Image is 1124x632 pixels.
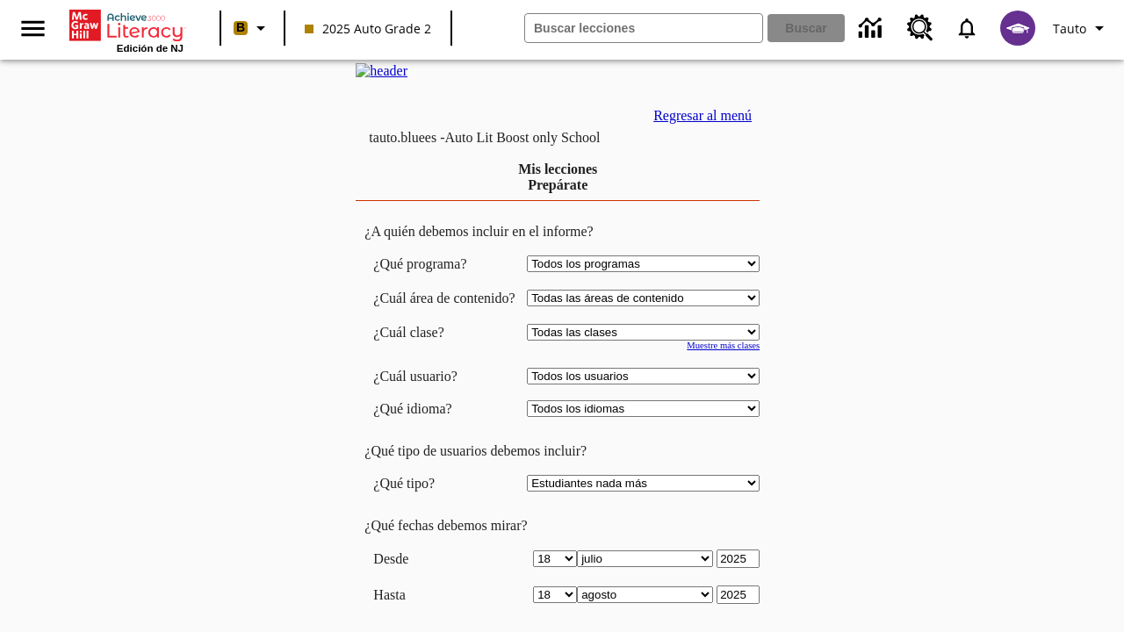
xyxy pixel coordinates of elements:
button: Abrir el menú lateral [7,3,59,54]
td: Desde [373,549,518,568]
td: ¿Cuál clase? [373,324,518,341]
a: Centro de recursos, Se abrirá en una pestaña nueva. [897,4,944,52]
div: Portada [69,6,184,54]
td: ¿Qué tipo de usuarios debemos incluir? [356,443,760,459]
span: 2025 Auto Grade 2 [305,19,431,38]
a: Regresar al menú [653,108,752,123]
span: Edición de NJ [117,43,184,54]
button: Escoja un nuevo avatar [990,5,1046,51]
nobr: Auto Lit Boost only School [445,130,601,145]
button: Boost El color de la clase es anaranjado claro. Cambiar el color de la clase. [227,12,278,44]
span: B [236,17,245,39]
span: Tauto [1053,19,1086,38]
td: ¿A quién debemos incluir en el informe? [356,224,760,240]
td: ¿Qué programa? [373,255,518,272]
a: Notificaciones [944,5,990,51]
td: ¿Qué tipo? [373,475,518,492]
td: tauto.bluees - [369,130,605,146]
input: Buscar campo [525,14,762,42]
td: Hasta [373,585,518,604]
a: Centro de información [848,4,897,53]
td: ¿Cuál usuario? [373,368,518,384]
img: header [356,63,407,79]
td: ¿Qué fechas debemos mirar? [356,518,760,534]
img: avatar image [1000,11,1035,46]
button: Perfil/Configuración [1046,12,1117,44]
a: Mis lecciones Prepárate [518,162,597,192]
a: Muestre más clases [687,341,760,350]
nobr: ¿Cuál área de contenido? [373,291,515,305]
td: ¿Qué idioma? [373,400,518,417]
